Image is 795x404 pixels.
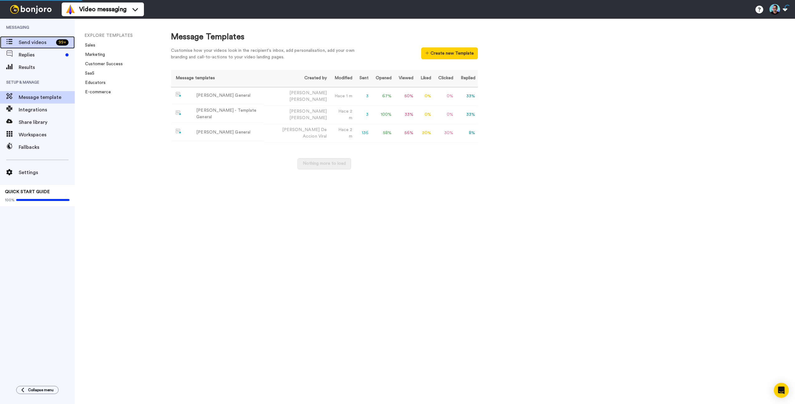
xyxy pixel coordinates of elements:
a: Sales [81,43,95,47]
img: nextgen-template.svg [176,129,182,134]
td: 56 % [394,124,416,142]
span: [PERSON_NAME] [289,97,327,102]
th: Replied [456,70,478,87]
td: 0 % [416,105,434,124]
span: Message template [19,94,75,101]
td: 67 % [371,87,394,105]
div: Open Intercom Messenger [774,383,789,398]
span: Collapse menu [28,387,54,392]
td: 0 % [416,87,434,105]
button: Nothing more to load [298,158,351,169]
td: [PERSON_NAME] [264,87,329,105]
button: Collapse menu [16,386,59,394]
th: Clicked [434,70,456,87]
a: Marketing [81,52,105,57]
td: Hace 2 m [329,105,355,124]
span: Video messaging [79,5,126,14]
span: Settings [19,169,75,176]
a: Customer Success [81,62,123,66]
span: Integrations [19,106,75,114]
td: 136 [355,124,371,142]
td: 3 [355,87,371,105]
div: [PERSON_NAME] General [196,129,250,136]
img: bj-logo-header-white.svg [7,5,54,14]
th: Opened [371,70,394,87]
th: Message templates [171,70,264,87]
span: Workspaces [19,131,75,139]
div: Message Templates [171,31,478,43]
th: Viewed [394,70,416,87]
td: 100 % [371,105,394,124]
td: [PERSON_NAME] [264,105,329,124]
span: De Accion Viral [303,128,327,139]
th: Sent [355,70,371,87]
span: Replies [19,51,63,59]
span: 100% [5,197,15,202]
div: [PERSON_NAME] General [196,92,250,99]
td: 8 % [456,124,478,142]
th: Liked [416,70,434,87]
td: Hace 1 m [329,87,355,105]
div: [PERSON_NAME] - Template General [196,107,261,120]
img: vm-color.svg [65,4,75,14]
span: Share library [19,119,75,126]
td: 33 % [456,87,478,105]
td: 58 % [371,124,394,142]
img: nextgen-template.svg [176,110,182,115]
td: Hace 2 m [329,124,355,142]
td: 20 % [416,124,434,142]
button: Create new Template [421,47,478,59]
a: E-commerce [81,90,111,94]
td: 0 % [434,105,456,124]
td: 50 % [394,87,416,105]
span: [PERSON_NAME] [289,116,327,120]
td: 3 [355,105,371,124]
span: Results [19,64,75,71]
span: QUICK START GUIDE [5,190,50,194]
th: Created by [264,70,329,87]
img: nextgen-template.svg [176,92,182,97]
td: 0 % [434,87,456,105]
td: 33 % [456,105,478,124]
li: EXPLORE TEMPLATES [84,32,169,39]
span: Fallbacks [19,144,75,151]
td: [PERSON_NAME] [264,124,329,142]
div: Customise how your videos look in the recipient's inbox, add personalisation, add your own brandi... [171,47,364,61]
td: 33 % [394,105,416,124]
td: 30 % [434,124,456,142]
th: Modified [329,70,355,87]
a: SaaS [81,71,94,75]
span: Send videos [19,39,54,46]
div: 99 + [56,39,69,46]
a: Educators [81,80,106,85]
